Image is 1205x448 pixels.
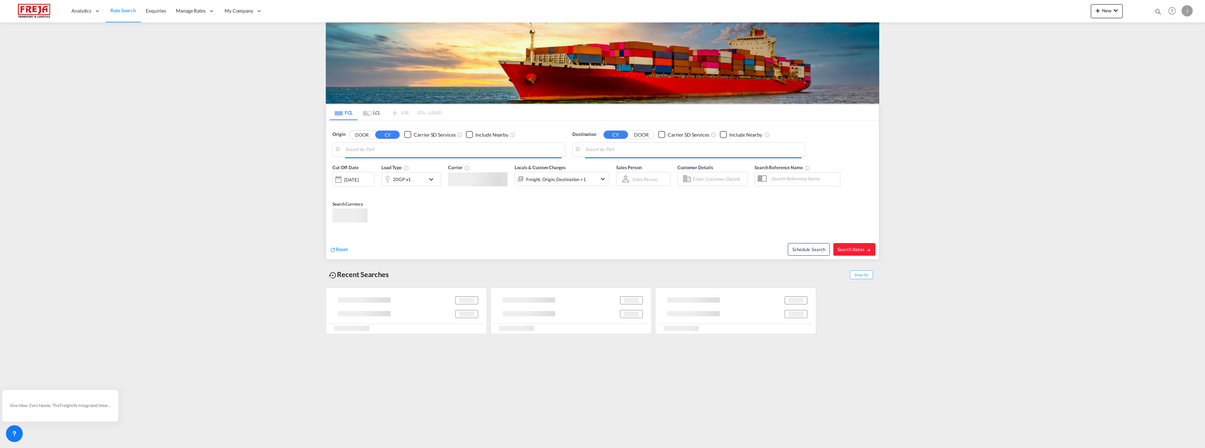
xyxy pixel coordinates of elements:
md-icon: The selected Trucker/Carrierwill be displayed in the rate results If the rates are from another f... [464,165,470,171]
img: LCL+%26+FCL+BACKGROUND.png [326,22,879,104]
span: Help [1166,5,1178,17]
input: Enter Customer Details [693,174,745,184]
span: Reset [336,246,348,252]
div: icon-magnify [1154,8,1162,18]
div: J [1182,5,1193,16]
span: Rate Search [110,7,136,13]
md-checkbox: Checkbox No Ink [720,131,762,138]
div: Include Nearby [729,131,762,138]
span: New [1094,8,1120,13]
md-icon: icon-magnify [1154,8,1162,15]
md-checkbox: Checkbox No Ink [658,131,709,138]
span: Carrier [448,165,470,170]
span: Enquiries [146,8,166,14]
div: Help [1166,5,1182,18]
input: Search by Port [585,144,801,155]
span: Search Reference Name [755,165,810,170]
md-icon: Your search will be saved by the below given name [805,165,810,171]
md-icon: icon-chevron-down [599,175,607,183]
button: CY [375,131,400,139]
md-select: Sales Person [631,174,658,184]
md-tab-item: LCL [358,105,386,120]
md-checkbox: Checkbox No Ink [466,131,508,138]
span: Destination [572,131,596,138]
button: CY [604,131,628,139]
md-icon: Unchecked: Search for CY (Container Yard) services for all selected carriers.Checked : Search for... [457,132,462,138]
span: Search Rates [838,247,871,252]
md-icon: icon-chevron-down [427,175,439,184]
button: icon-plus 400-fgNewicon-chevron-down [1091,4,1123,18]
span: Origin [332,131,345,138]
div: Freight Origin Destination Factory Stuffingicon-chevron-down [515,172,609,186]
span: My Company [225,7,253,14]
input: Search Reference Name [768,173,840,184]
div: 20GP x1 [393,174,411,184]
md-icon: icon-backup-restore [329,271,337,280]
span: Analytics [71,7,91,14]
input: Search by Port [345,144,562,155]
div: Origin DOOR CY Checkbox No InkUnchecked: Search for CY (Container Yard) services for all selected... [326,120,879,259]
span: Locals & Custom Charges [515,165,566,170]
md-icon: Unchecked: Ignores neighbouring ports when fetching rates.Checked : Includes neighbouring ports w... [510,132,515,138]
md-pagination-wrapper: Use the left and right arrow keys to navigate between tabs [330,105,442,120]
button: DOOR [629,131,654,139]
span: Show All [850,270,873,279]
div: 20GP x1icon-chevron-down [381,172,441,186]
md-icon: icon-plus 400-fg [1094,6,1102,15]
span: Cut Off Date [332,165,359,170]
md-icon: icon-information-outline [404,165,409,171]
span: Search Currency [332,201,363,207]
md-icon: Unchecked: Ignores neighbouring ports when fetching rates.Checked : Includes neighbouring ports w... [764,132,770,138]
button: Search Ratesicon-arrow-right [833,243,875,256]
div: Freight Origin Destination Factory Stuffing [526,174,586,184]
button: DOOR [350,131,374,139]
md-icon: icon-refresh [330,247,336,253]
span: Manage Rates [176,7,206,14]
div: Include Nearby [475,131,508,138]
div: icon-refreshReset [330,246,348,254]
span: Load Type [381,165,409,170]
div: Recent Searches [326,267,392,282]
md-tab-item: FCL [330,105,358,120]
span: Customer Details [677,165,713,170]
button: Note: By default Schedule search will only considerorigin ports, destination ports and cut off da... [788,243,830,256]
img: 586607c025bf11f083711d99603023e7.png [11,3,58,19]
div: [DATE] [344,177,358,183]
md-icon: icon-arrow-right [866,248,871,253]
div: Carrier SD Services [668,131,709,138]
md-icon: Unchecked: Search for CY (Container Yard) services for all selected carriers.Checked : Search for... [711,132,716,138]
md-icon: icon-chevron-down [1111,6,1120,15]
div: Carrier SD Services [414,131,455,138]
div: [DATE] [332,172,374,187]
md-datepicker: Select [332,186,338,195]
md-checkbox: Checkbox No Ink [404,131,455,138]
span: Sales Person [616,165,642,170]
